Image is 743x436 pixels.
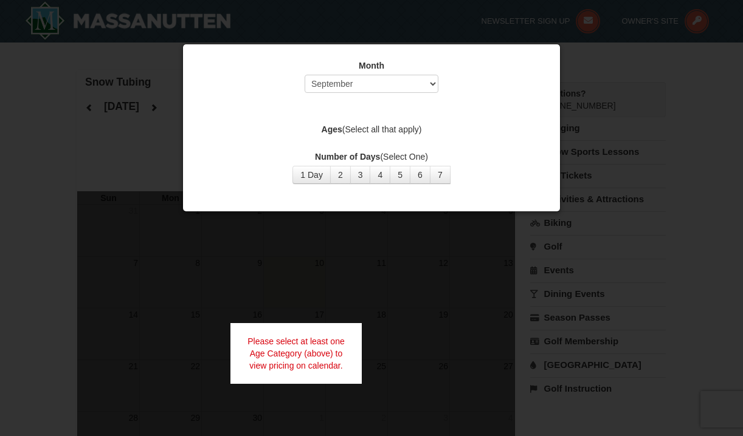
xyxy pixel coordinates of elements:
[390,166,410,184] button: 5
[198,151,545,163] label: (Select One)
[292,166,331,184] button: 1 Day
[430,166,451,184] button: 7
[322,124,342,134] strong: Ages
[359,61,384,70] strong: Month
[330,166,351,184] button: 2
[410,166,430,184] button: 6
[370,166,390,184] button: 4
[350,166,371,184] button: 3
[315,152,380,162] strong: Number of Days
[230,323,362,384] div: Please select at least one Age Category (above) to view pricing on calendar.
[198,123,545,135] label: (Select all that apply)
